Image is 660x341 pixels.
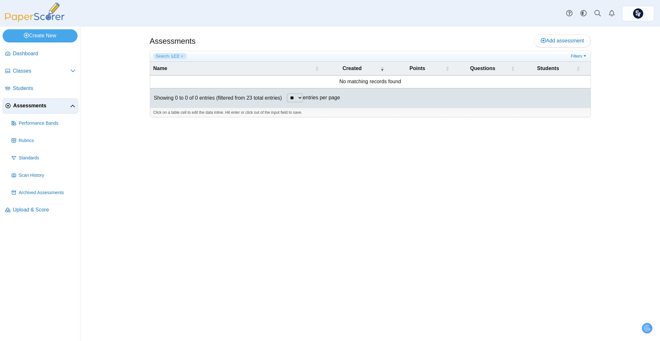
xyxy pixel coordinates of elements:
a: Dashboard [3,46,78,62]
span: Created : Activate to remove sorting [380,62,384,75]
a: Rubrics [9,133,78,148]
span: Performance Bands [19,120,76,127]
a: Upload & Score [3,202,78,218]
div: Click on a table cell to edit the data inline. Hit enter or click out of the input field to save. [150,108,591,117]
span: Students [13,85,76,92]
span: Name : Activate to sort [315,62,319,75]
span: Students [537,66,559,71]
a: Alerts [605,6,619,21]
label: entries per page [303,95,340,100]
div: Showing 0 to 0 of 0 entries (filtered from 23 total entries) [150,88,282,108]
a: Filters [569,53,589,59]
span: Created [343,66,362,71]
span: Name [153,66,167,71]
img: ps.PvyhDibHWFIxMkTk [633,8,643,19]
span: LC2 [171,53,179,59]
span: Standards [19,155,76,161]
h1: Assessments [150,36,196,47]
td: No matching records found [150,76,591,88]
a: Students [3,81,78,96]
img: PaperScorer [3,3,67,22]
a: ps.PvyhDibHWFIxMkTk [622,6,654,21]
span: Upload & Score [13,206,76,213]
a: Create New [3,29,77,42]
span: Search: [156,53,170,59]
span: Add assessment [541,38,584,43]
span: Points : Activate to sort [446,62,449,75]
a: Classes [3,64,78,79]
span: Scan History [19,172,76,179]
a: Scan History [9,168,78,183]
span: Questions : Activate to sort [511,62,515,75]
span: Students : Activate to sort [576,62,580,75]
a: PaperScorer [3,18,67,23]
span: Dashboard [13,50,76,57]
a: Add assessment [534,34,591,47]
span: Classes [13,67,70,75]
span: Archived Assessments [19,190,76,196]
span: Points [410,66,425,71]
a: Standards [9,150,78,166]
a: Archived Assessments [9,185,78,201]
span: Questions [470,66,495,71]
a: Performance Bands [9,116,78,131]
span: Chris Paolelli [633,8,643,19]
span: Assessments [13,102,70,109]
a: Assessments [3,98,78,114]
span: Rubrics [19,138,76,144]
a: Search: LC2 [153,53,187,59]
